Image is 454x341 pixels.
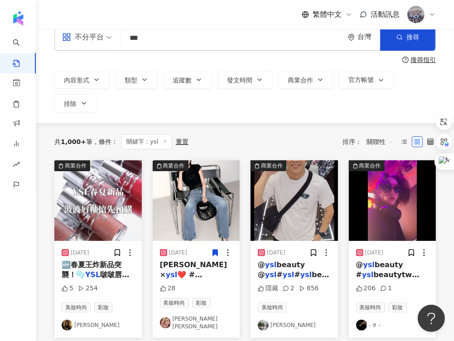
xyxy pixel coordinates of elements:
span: 內容形式 [64,77,89,84]
span: question-circle [402,57,409,63]
span: 發文時間 [227,77,252,84]
div: 商業合作 [163,161,185,170]
span: beauty # [356,260,403,279]
mark: YSL [85,270,100,279]
span: [PERSON_NAME] × [160,260,227,279]
span: 排除 [64,100,77,107]
img: post-image [153,160,240,241]
span: 彩妝 [94,303,112,312]
div: 台灣 [357,33,380,41]
span: 彩妝 [389,303,407,312]
div: 856 [299,284,319,293]
mark: ysl [363,260,375,269]
div: 共 筆 [54,138,92,145]
div: 254 [78,284,98,293]
button: 商業合作 [54,160,142,241]
img: KOL Avatar [160,317,171,328]
img: logo icon [11,11,25,25]
div: 206 [356,284,376,293]
a: KOL Avatar[PERSON_NAME] [PERSON_NAME] [160,315,233,331]
div: [DATE] [71,249,89,257]
div: [DATE] [365,249,384,257]
span: appstore [62,33,71,42]
span: beauty @ [258,260,305,279]
span: 追蹤數 [173,77,192,84]
span: # [276,270,282,279]
button: 類型 [115,71,158,89]
span: 繁體中文 [313,10,342,19]
span: 彩妝 [193,298,211,308]
img: post-image [349,160,436,241]
button: 商業合作 [251,160,338,241]
span: 條件 ： [92,138,118,145]
span: @ [356,260,363,269]
img: KOL Avatar [258,320,269,331]
div: 1 [380,284,392,293]
button: 官方帳號 [339,71,394,89]
img: KOL Avatar [62,320,72,331]
span: 美妝時尚 [356,303,385,312]
iframe: Help Scout Beacon - Open [418,305,445,332]
mark: ysl [166,270,177,279]
a: KOL Avatar[PERSON_NAME] [258,320,331,331]
button: 追蹤數 [163,71,212,89]
div: 重置 [176,138,188,145]
img: KOL Avatar [356,320,367,331]
div: 隱藏 [258,284,278,293]
span: 美妝時尚 [160,298,189,308]
div: 排序： [343,134,399,149]
span: 關聯性 [367,134,394,149]
mark: ysl [265,270,276,279]
div: 2 [283,284,295,293]
span: @ [258,260,265,269]
span: 🆕春夏王炸新品突襲！🫧 [62,260,121,279]
a: KOL Avatar- ✞ - [356,320,429,331]
button: 商業合作 [349,160,436,241]
span: 美妝時尚 [258,303,287,312]
a: search [13,33,31,68]
span: 商業合作 [288,77,313,84]
div: 商業合作 [261,161,283,170]
div: [DATE] [169,249,188,257]
mark: ysl [362,270,373,279]
a: KOL Avatar[PERSON_NAME] [62,320,135,331]
div: 28 [160,284,176,293]
div: [DATE] [267,249,285,257]
mark: ysl [283,270,294,279]
span: 搜尋 [406,34,419,41]
button: 內容形式 [54,71,110,89]
mark: ysl [300,270,312,279]
button: 商業合作 [153,160,240,241]
span: environment [348,34,355,41]
span: 美妝時尚 [62,303,91,312]
span: beautytw # [356,270,420,289]
span: 活動訊息 [371,10,400,19]
button: 發文時間 [217,71,273,89]
div: 5 [62,284,73,293]
span: rise [13,155,20,176]
span: 1,000+ [61,138,86,145]
img: Screen%20Shot%202021-07-26%20at%202.59.10%20PM%20copy.png [407,6,425,23]
span: 官方帳號 [348,76,374,83]
img: post-image [251,160,338,241]
img: post-image [54,160,142,241]
div: 商業合作 [65,161,87,170]
div: 商業合作 [359,161,381,170]
span: 類型 [125,77,137,84]
span: # [294,270,300,279]
div: 搜尋指引 [411,56,436,63]
div: 不分平台 [62,30,104,44]
mark: ysl [265,260,276,269]
button: 排除 [54,94,97,112]
span: 關鍵字：ysl [121,134,172,149]
button: 搜尋 [380,24,435,51]
button: 商業合作 [278,71,333,89]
